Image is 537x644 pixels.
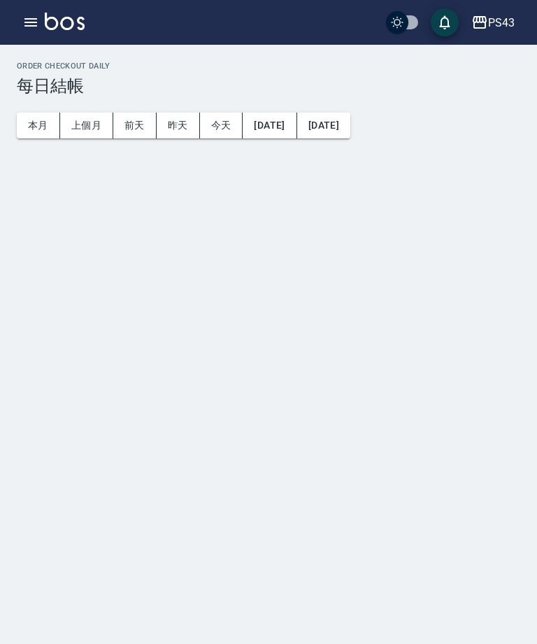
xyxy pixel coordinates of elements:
h2: Order checkout daily [17,62,520,71]
button: save [431,8,459,36]
button: 今天 [200,113,243,138]
button: 本月 [17,113,60,138]
img: Logo [45,13,85,30]
div: PS43 [488,14,515,31]
h3: 每日結帳 [17,76,520,96]
button: 昨天 [157,113,200,138]
button: [DATE] [243,113,296,138]
button: PS43 [466,8,520,37]
button: 上個月 [60,113,113,138]
button: [DATE] [297,113,350,138]
button: 前天 [113,113,157,138]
